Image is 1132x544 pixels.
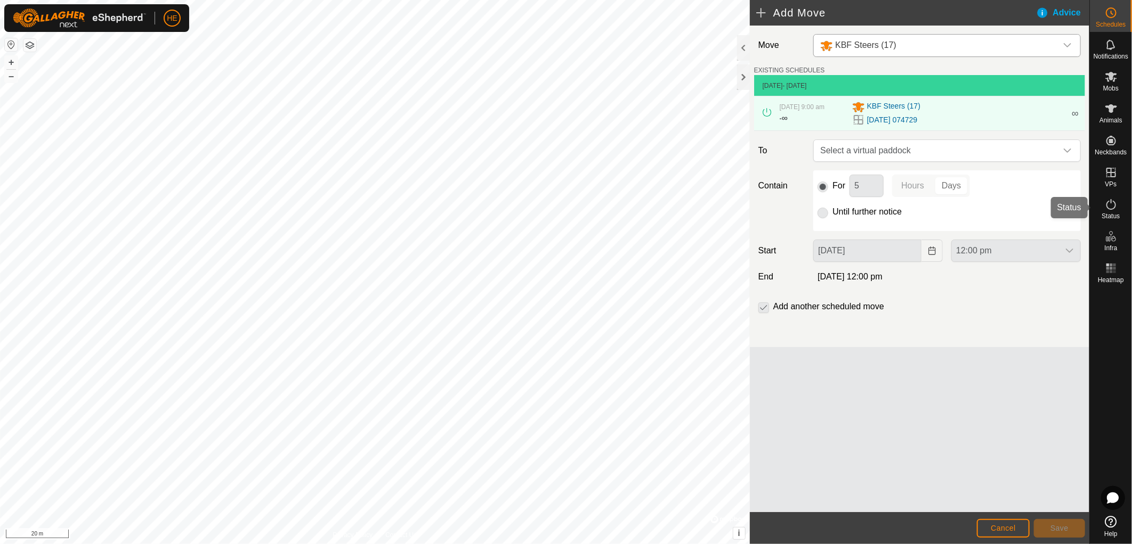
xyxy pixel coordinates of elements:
h2: Add Move [756,6,1036,19]
span: KBF Steers (17) [867,101,920,113]
span: VPs [1105,181,1117,187]
label: End [754,270,810,283]
span: Infra [1104,245,1117,251]
label: For [832,182,845,190]
label: Add another scheduled move [773,302,884,311]
span: Status [1102,213,1120,219]
div: - [780,112,788,125]
div: dropdown trigger [1057,140,1078,161]
a: Contact Us [385,530,417,540]
span: Save [1050,524,1069,532]
a: Help [1090,512,1132,541]
span: HE [167,13,177,24]
span: Heatmap [1098,277,1124,283]
span: ∞ [782,113,788,122]
span: [DATE] 12:00 pm [818,272,883,281]
button: + [5,56,18,69]
button: Cancel [977,519,1030,538]
button: Choose Date [921,240,943,262]
span: Help [1104,531,1118,537]
span: Select a virtual paddock [816,140,1057,161]
span: [DATE] [763,82,783,89]
label: To [754,139,810,162]
span: Cancel [991,524,1016,532]
button: Reset Map [5,38,18,51]
span: Schedules [1096,21,1126,28]
button: i [733,527,745,539]
span: Animals [1099,117,1122,123]
label: Move [754,34,810,57]
img: Gallagher Logo [13,9,146,28]
div: dropdown trigger [1057,35,1078,56]
span: ∞ [1072,108,1079,119]
span: Mobs [1103,85,1119,92]
span: KBF Steers [816,35,1057,56]
button: Save [1034,519,1085,538]
span: - [DATE] [783,82,807,89]
button: Map Layers [23,39,36,52]
label: Until further notice [832,208,902,216]
span: KBF Steers (17) [835,40,896,50]
label: EXISTING SCHEDULES [754,65,825,75]
span: [DATE] 9:00 am [780,103,824,111]
div: Advice [1036,6,1089,19]
a: Privacy Policy [333,530,373,540]
label: Start [754,244,810,257]
a: [DATE] 074729 [867,114,918,126]
span: i [738,529,740,538]
button: – [5,70,18,83]
span: Neckbands [1095,149,1127,155]
label: Contain [754,179,810,192]
span: Notifications [1094,53,1128,60]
